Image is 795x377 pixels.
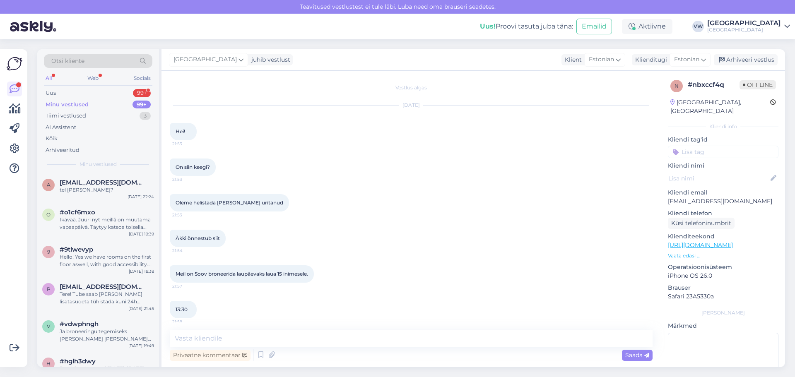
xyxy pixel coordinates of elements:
[46,134,58,143] div: Kõik
[47,286,51,292] span: p
[60,179,146,186] span: aasav@icloud.com
[172,319,203,325] span: 21:59
[128,343,154,349] div: [DATE] 19:49
[668,252,778,259] p: Vaata edasi ...
[47,323,50,329] span: v
[692,21,704,32] div: VW
[707,26,781,33] div: [GEOGRAPHIC_DATA]
[46,360,51,367] span: h
[46,89,56,97] div: Uus
[576,19,612,34] button: Emailid
[86,73,100,84] div: Web
[176,164,210,170] span: On siin keegi?
[172,283,203,289] span: 21:57
[60,283,146,291] span: pruunidsilmad@hotmail.com
[60,291,154,305] div: Tere! Tube saab [PERSON_NAME] lisatasudeta tühistada kuni 24h ennem saabumist. [GEOGRAPHIC_DATA],...
[172,247,203,254] span: 21:54
[129,268,154,274] div: [DATE] 18:38
[707,20,781,26] div: [GEOGRAPHIC_DATA]
[60,358,96,365] span: #hglh3dwy
[60,209,95,216] span: #o1cf6mxo
[668,174,769,183] input: Lisa nimi
[707,20,790,33] a: [GEOGRAPHIC_DATA][GEOGRAPHIC_DATA]
[47,182,51,188] span: a
[176,271,308,277] span: Meil on Soov broneerida laupäevaks laua 15 inimesele.
[668,209,778,218] p: Kliendi telefon
[7,56,22,72] img: Askly Logo
[714,54,778,65] div: Arhiveeri vestlus
[140,112,151,120] div: 3
[480,22,573,31] div: Proovi tasuta juba täna:
[176,128,185,134] span: Hei!
[740,80,776,89] span: Offline
[172,212,203,218] span: 21:53
[47,249,50,255] span: 9
[46,112,86,120] div: Tiimi vestlused
[176,235,220,241] span: Äkki õnnestub siit
[172,141,203,147] span: 21:53
[51,57,84,65] span: Otsi kliente
[668,309,778,317] div: [PERSON_NAME]
[128,194,154,200] div: [DATE] 22:24
[79,161,117,168] span: Minu vestlused
[668,123,778,130] div: Kliendi info
[688,80,740,90] div: # nbxccf4q
[668,292,778,301] p: Safari 23A5330a
[133,89,151,97] div: 99+
[589,55,614,64] span: Estonian
[176,306,188,312] span: 13:30
[248,55,290,64] div: juhib vestlust
[170,84,653,91] div: Vestlus algas
[668,188,778,197] p: Kliendi email
[668,232,778,241] p: Klienditeekond
[60,186,154,194] div: tel [PERSON_NAME]?
[132,73,152,84] div: Socials
[60,246,93,253] span: #9tlwevyp
[60,253,154,268] div: Hello! Yes we have rooms on the first floor aswell, with good accessibility. Do you want me to ma...
[44,73,53,84] div: All
[561,55,582,64] div: Klient
[668,146,778,158] input: Lisa tag
[170,350,251,361] div: Privaatne kommentaar
[60,320,99,328] span: #vdwphngh
[668,241,733,249] a: [URL][DOMAIN_NAME]
[60,216,154,231] div: Ikävää. Juuri nyt meillä on muutama vapaapäivä. Täytyy katsoa toisella kertaa
[46,146,79,154] div: Arhiveeritud
[668,218,735,229] div: Küsi telefoninumbrit
[129,231,154,237] div: [DATE] 19:39
[46,123,76,132] div: AI Assistent
[46,211,51,218] span: o
[668,271,778,280] p: iPhone OS 26.0
[675,83,679,89] span: n
[622,19,672,34] div: Aktiivne
[173,55,237,64] span: [GEOGRAPHIC_DATA]
[128,305,154,312] div: [DATE] 21:45
[170,101,653,109] div: [DATE]
[668,263,778,271] p: Operatsioonisüsteem
[172,176,203,182] span: 21:53
[670,98,770,115] div: [GEOGRAPHIC_DATA], [GEOGRAPHIC_DATA]
[668,135,778,144] p: Kliendi tag'id
[668,161,778,170] p: Kliendi nimi
[668,283,778,292] p: Brauser
[480,22,496,30] b: Uus!
[625,351,649,359] span: Saada
[668,197,778,206] p: [EMAIL_ADDRESS][DOMAIN_NAME]
[132,101,151,109] div: 99+
[60,328,154,343] div: Ja broneeringu tegemiseks [PERSON_NAME] [PERSON_NAME] [PERSON_NAME] telefoninumbrit ka:)
[632,55,667,64] div: Klienditugi
[176,199,283,206] span: Oleme helistada [PERSON_NAME] uritanud
[674,55,699,64] span: Estonian
[46,101,89,109] div: Minu vestlused
[668,322,778,330] p: Märkmed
